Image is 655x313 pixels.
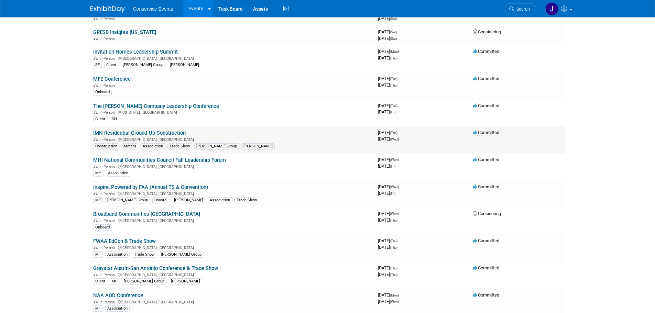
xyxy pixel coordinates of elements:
div: Coastal [152,197,170,203]
a: Invitation Homes Leadership Summit [93,49,178,55]
div: Trade Show [132,251,156,258]
span: (Mon) [390,50,399,54]
span: (Fri) [390,192,395,195]
span: [DATE] [378,76,400,81]
div: Association [106,170,130,176]
div: [PERSON_NAME] Group [194,143,239,149]
span: [DATE] [378,103,400,108]
span: - [400,49,401,54]
div: Trade Show [234,197,259,203]
span: In-Person [99,246,117,250]
a: GRESB Insights [US_STATE] [93,29,156,35]
div: MF [93,305,103,312]
div: [GEOGRAPHIC_DATA], [GEOGRAPHIC_DATA] [93,272,372,277]
span: In-Person [99,37,117,41]
span: (Sat) [390,17,397,21]
div: [PERSON_NAME] Group [105,197,150,203]
span: [DATE] [378,272,397,277]
span: (Sat) [390,37,397,41]
span: Committed [473,238,499,243]
span: [DATE] [378,49,401,54]
span: Committed [473,49,499,54]
img: In-Person Event [94,273,98,276]
div: [GEOGRAPHIC_DATA], [GEOGRAPHIC_DATA] [93,191,372,196]
span: [DATE] [378,109,395,114]
div: SF [93,62,102,68]
a: MFE Conference [93,76,131,82]
span: In-Person [99,192,117,196]
div: [PERSON_NAME] [169,278,202,284]
div: MF [93,251,103,258]
span: [DATE] [378,245,397,250]
span: (Thu) [390,239,397,243]
span: In-Person [99,273,117,277]
div: Meters [122,143,138,149]
a: The [PERSON_NAME] Company Leadership Conference [93,103,219,109]
span: (Mon) [390,293,399,297]
div: [PERSON_NAME] Group [121,62,165,68]
span: [DATE] [378,265,400,270]
span: Considering [473,29,501,34]
span: (Fri) [390,110,395,114]
div: [GEOGRAPHIC_DATA], [GEOGRAPHIC_DATA] [93,164,372,169]
img: In-Person Event [94,56,98,60]
div: Client [104,62,118,68]
span: [DATE] [378,191,395,196]
span: (Thu) [390,219,397,222]
img: In-Person Event [94,219,98,222]
a: Inspire, Powered by FAA (Annual TS & Convention) [93,184,208,190]
a: Search [505,3,536,15]
div: [US_STATE], [GEOGRAPHIC_DATA] [93,109,372,115]
span: Committed [473,184,499,189]
span: In-Person [99,56,117,61]
span: Committed [473,103,499,108]
div: Client [93,116,107,122]
span: In-Person [99,300,117,304]
span: [DATE] [378,82,397,88]
span: (Thu) [390,83,397,87]
span: In-Person [99,17,117,21]
a: IMN Residential Ground-Up Construction [93,130,186,136]
span: Committed [473,292,499,298]
span: (Wed) [390,212,399,216]
div: SH [110,116,119,122]
span: [DATE] [378,29,399,34]
span: - [399,76,400,81]
span: [DATE] [378,184,401,189]
span: - [400,157,401,162]
div: MF [93,197,103,203]
span: [DATE] [378,211,401,216]
span: - [400,292,401,298]
span: [DATE] [378,217,397,223]
div: [PERSON_NAME] Group [122,278,166,284]
span: [DATE] [378,130,400,135]
div: [PERSON_NAME] [241,143,275,149]
span: [DATE] [378,16,397,21]
span: - [399,265,400,270]
span: [DATE] [378,36,397,41]
span: (Tue) [390,104,397,108]
div: Association [141,143,165,149]
span: (Fri) [390,165,395,168]
span: Committed [473,76,499,81]
span: In-Person [99,110,117,115]
span: Committed [473,130,499,135]
img: John Taggart [545,2,558,15]
div: [GEOGRAPHIC_DATA], [GEOGRAPHIC_DATA] [93,299,372,304]
div: [GEOGRAPHIC_DATA], [GEOGRAPHIC_DATA] [93,55,372,61]
img: In-Person Event [94,17,98,20]
span: Conservice Events [133,6,173,12]
span: [DATE] [378,292,401,298]
span: (Wed) [390,300,399,304]
a: Greystar Austin-San Antonio Conference & Trade Show [93,265,218,271]
span: In-Person [99,137,117,142]
span: - [399,103,400,108]
a: NAA AOD Conference [93,292,143,299]
span: (Wed) [390,185,399,189]
span: [DATE] [378,299,399,304]
img: In-Person Event [94,192,98,195]
img: In-Person Event [94,246,98,249]
span: [DATE] [378,136,399,142]
div: [PERSON_NAME] [168,62,201,68]
a: MHI National Communities Council Fall Leadership Forum [93,157,226,163]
